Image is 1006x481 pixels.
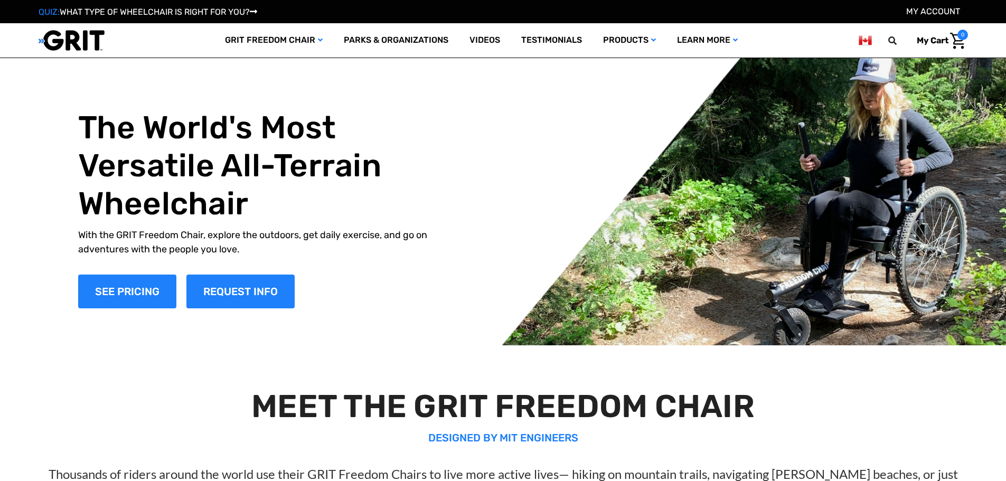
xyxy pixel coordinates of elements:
a: Products [593,23,666,58]
input: Search [893,30,909,52]
img: Cart [950,33,965,49]
a: Learn More [666,23,748,58]
span: My Cart [917,35,948,45]
h1: The World's Most Versatile All-Terrain Wheelchair [78,109,451,223]
a: Panier avec 0 article [909,30,968,52]
a: Videos [459,23,511,58]
a: Diapositive n° 1, Request Information [186,275,295,308]
a: QUIZ:WHAT TYPE OF WHEELCHAIR IS RIGHT FOR YOU? [39,7,257,17]
a: Compte [906,6,960,16]
p: With the GRIT Freedom Chair, explore the outdoors, get daily exercise, and go on adventures with ... [78,228,451,257]
a: GRIT Freedom Chair [214,23,333,58]
img: ca.png [859,34,871,47]
span: 0 [957,30,968,40]
h2: MEET THE GRIT FREEDOM CHAIR [25,388,981,426]
img: GRIT All-Terrain Wheelchair and Mobility Equipment [39,30,105,51]
a: Testimonials [511,23,593,58]
span: QUIZ: [39,7,60,17]
p: DESIGNED BY MIT ENGINEERS [25,430,981,446]
a: Parks & Organizations [333,23,459,58]
a: Shop Now [78,275,176,308]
